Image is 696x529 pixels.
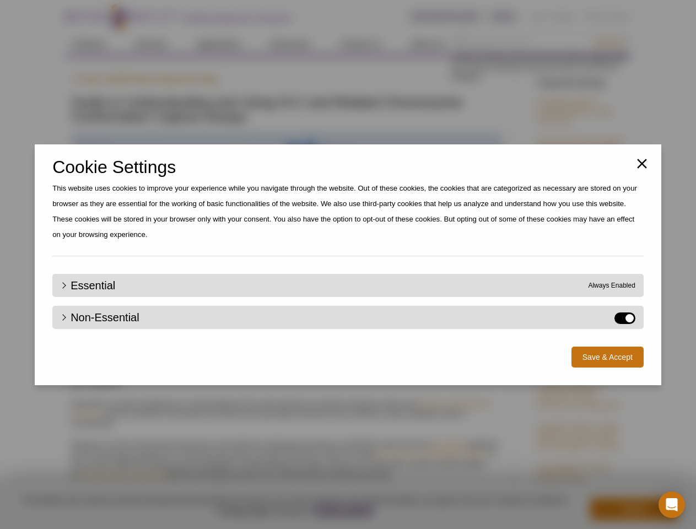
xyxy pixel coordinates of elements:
span: Always Enabled [588,280,635,290]
a: Non-Essential [61,312,139,322]
a: Essential [61,280,115,290]
p: This website uses cookies to improve your experience while you navigate through the website. Out ... [52,181,644,242]
h2: Cookie Settings [52,162,644,172]
div: Open Intercom Messenger [659,492,685,518]
button: Save & Accept [571,347,644,368]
